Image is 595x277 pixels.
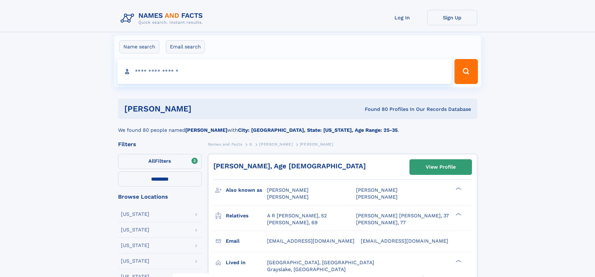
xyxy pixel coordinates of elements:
[117,59,452,84] input: search input
[208,140,242,148] a: Names and Facts
[118,154,202,169] label: Filters
[118,119,477,134] div: We found 80 people named with .
[454,212,462,216] div: ❯
[267,212,327,219] a: A R [PERSON_NAME], 52
[118,141,202,147] div: Filters
[226,210,267,221] h3: Relatives
[226,185,267,195] h3: Also known as
[278,106,471,113] div: Found 80 Profiles In Our Records Database
[121,243,149,248] div: [US_STATE]
[226,236,267,246] h3: Email
[259,142,293,146] span: [PERSON_NAME]
[356,219,406,226] a: [PERSON_NAME], 77
[300,142,333,146] span: [PERSON_NAME]
[238,127,398,133] b: City: [GEOGRAPHIC_DATA], State: [US_STATE], Age Range: 25-35
[259,140,293,148] a: [PERSON_NAME]
[426,160,456,174] div: View Profile
[454,59,478,84] button: Search Button
[185,127,227,133] b: [PERSON_NAME]
[361,238,448,244] span: [EMAIL_ADDRESS][DOMAIN_NAME]
[226,257,267,268] h3: Lived in
[454,259,462,263] div: ❯
[124,105,278,113] h1: [PERSON_NAME]
[356,194,398,200] span: [PERSON_NAME]
[267,260,374,265] span: [GEOGRAPHIC_DATA], [GEOGRAPHIC_DATA]
[267,187,309,193] span: [PERSON_NAME]
[148,158,155,164] span: All
[356,187,398,193] span: [PERSON_NAME]
[118,10,208,27] img: Logo Names and Facts
[427,10,477,25] a: Sign Up
[118,194,202,200] div: Browse Locations
[377,10,427,25] a: Log In
[267,194,309,200] span: [PERSON_NAME]
[267,238,355,244] span: [EMAIL_ADDRESS][DOMAIN_NAME]
[121,259,149,264] div: [US_STATE]
[267,219,318,226] a: [PERSON_NAME], 69
[166,40,205,53] label: Email search
[119,40,159,53] label: Name search
[356,212,449,219] a: [PERSON_NAME] [PERSON_NAME], 37
[249,142,252,146] span: G
[121,212,149,217] div: [US_STATE]
[249,140,252,148] a: G
[213,162,366,170] a: [PERSON_NAME], Age [DEMOGRAPHIC_DATA]
[267,266,346,272] span: Grayslake, [GEOGRAPHIC_DATA]
[410,160,472,175] a: View Profile
[121,227,149,232] div: [US_STATE]
[454,187,462,191] div: ❯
